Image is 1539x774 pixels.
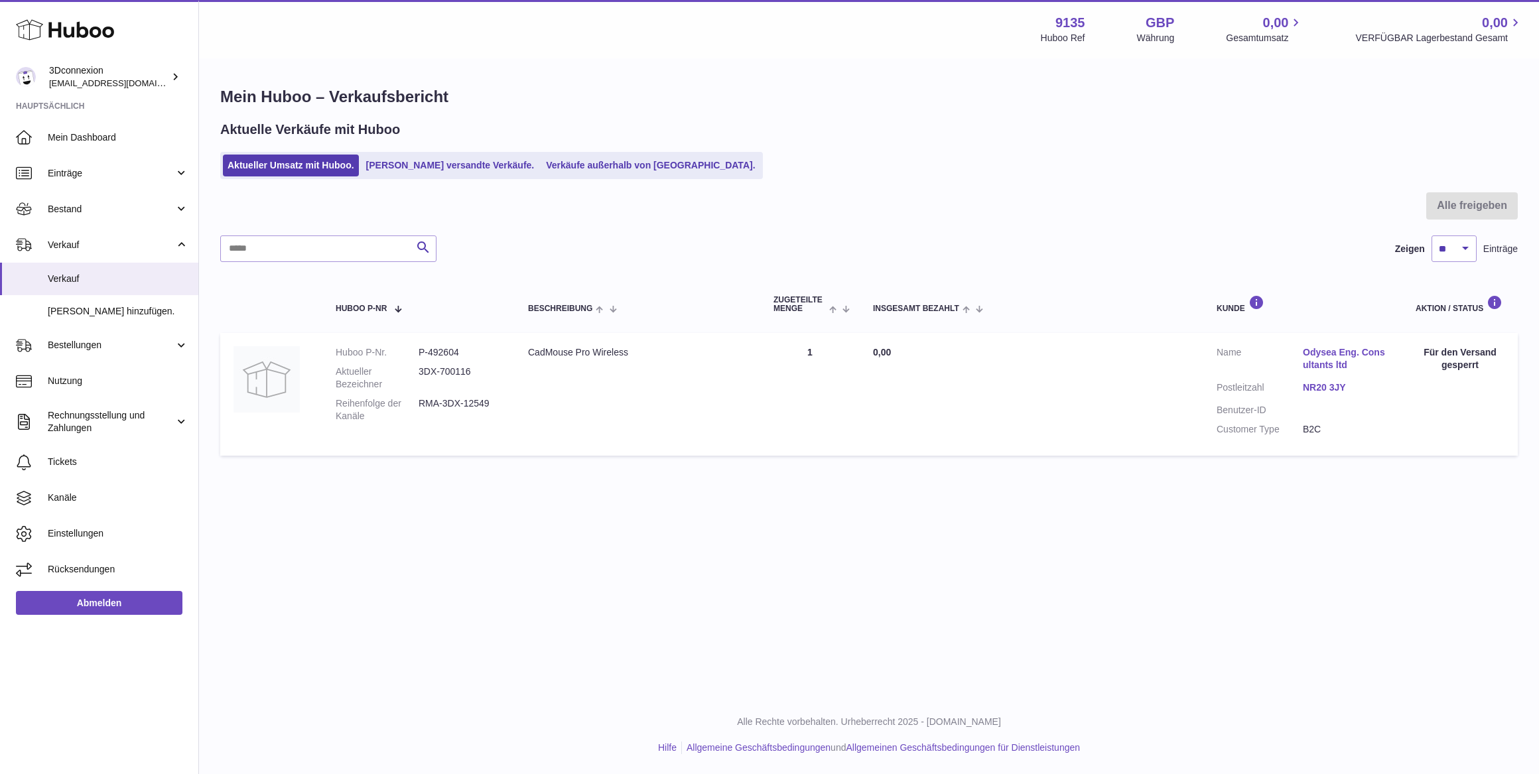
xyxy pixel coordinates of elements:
[1217,404,1303,417] dt: Benutzer-ID
[1137,32,1175,44] div: Währung
[760,333,860,455] td: 1
[48,131,188,144] span: Mein Dashboard
[1483,243,1518,255] span: Einträge
[49,64,168,90] div: 3Dconnexion
[48,527,188,540] span: Einstellungen
[773,296,826,313] span: ZUGETEILTE Menge
[48,273,188,285] span: Verkauf
[1217,381,1303,397] dt: Postleitzahl
[1217,295,1389,313] div: Kunde
[1303,346,1389,371] a: Odysea Eng. Consultants ltd
[682,742,1080,754] li: und
[223,155,359,176] a: Aktueller Umsatz mit Huboo.
[48,491,188,504] span: Kanäle
[419,397,502,422] dd: RMA-3DX-12549
[210,716,1528,728] p: Alle Rechte vorbehalten. Urheberrecht 2025 - [DOMAIN_NAME]
[336,346,419,359] dt: Huboo P-Nr.
[48,239,174,251] span: Verkauf
[336,397,419,422] dt: Reihenfolge der Kanäle
[1217,423,1303,436] dt: Customer Type
[1303,423,1389,436] dd: B2C
[16,591,182,615] a: Abmelden
[220,86,1518,107] h1: Mein Huboo – Verkaufsbericht
[1355,32,1523,44] span: VERFÜGBAR Lagerbestand Gesamt
[1263,14,1289,32] span: 0,00
[1055,14,1085,32] strong: 9135
[362,155,539,176] a: [PERSON_NAME] versandte Verkäufe.
[336,365,419,391] dt: Aktueller Bezeichner
[687,742,831,753] a: Allgemeine Geschäftsbedingungen
[234,346,300,413] img: no-photo.jpg
[846,742,1080,753] a: Allgemeinen Geschäftsbedingungen für Dienstleistungen
[528,304,592,313] span: Beschreibung
[48,563,188,576] span: Rücksendungen
[48,339,174,352] span: Bestellungen
[48,456,188,468] span: Tickets
[419,365,502,391] dd: 3DX-700116
[1217,346,1303,375] dt: Name
[16,67,36,87] img: order_eu@3dconnexion.com
[1355,14,1523,44] a: 0,00 VERFÜGBAR Lagerbestand Gesamt
[48,409,174,434] span: Rechnungsstellung und Zahlungen
[1482,14,1508,32] span: 0,00
[1226,14,1304,44] a: 0,00 Gesamtumsatz
[48,305,188,318] span: [PERSON_NAME] hinzufügen.
[658,742,677,753] a: Hilfe
[873,304,959,313] span: Insgesamt bezahlt
[541,155,760,176] a: Verkäufe außerhalb von [GEOGRAPHIC_DATA].
[1226,32,1304,44] span: Gesamtumsatz
[1146,14,1174,32] strong: GBP
[1395,243,1425,255] label: Zeigen
[48,203,174,216] span: Bestand
[1416,295,1505,313] div: Aktion / Status
[873,347,891,357] span: 0,00
[49,78,195,88] span: [EMAIL_ADDRESS][DOMAIN_NAME]
[419,346,502,359] dd: P-492604
[220,121,400,139] h2: Aktuelle Verkäufe mit Huboo
[1416,346,1505,371] div: Für den Versand gesperrt
[48,375,188,387] span: Nutzung
[1303,381,1389,394] a: NR20 3JY
[336,304,387,313] span: Huboo P-Nr
[1041,32,1085,44] div: Huboo Ref
[48,167,174,180] span: Einträge
[528,346,747,359] div: CadMouse Pro Wireless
